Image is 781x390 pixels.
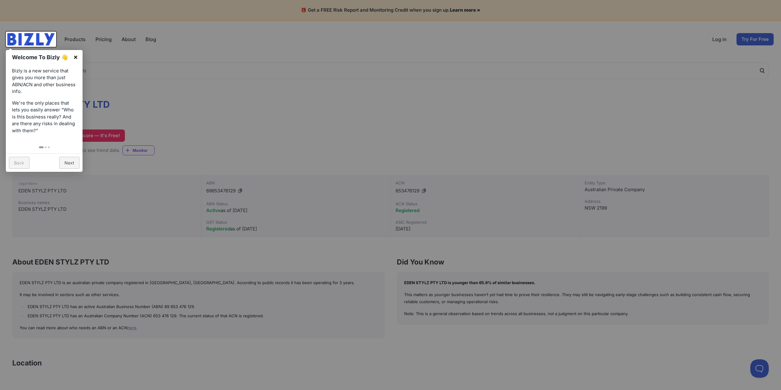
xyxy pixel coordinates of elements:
[9,157,29,169] a: Back
[12,100,76,134] p: We're the only places that lets you easily answer “Who is this business really? And are there any...
[12,68,76,95] p: Bizly is a new service that gives you more than just ABN/ACN and other business info.
[69,50,83,64] a: ×
[59,157,79,169] a: Next
[12,53,70,61] h1: Welcome To Bizly 👋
